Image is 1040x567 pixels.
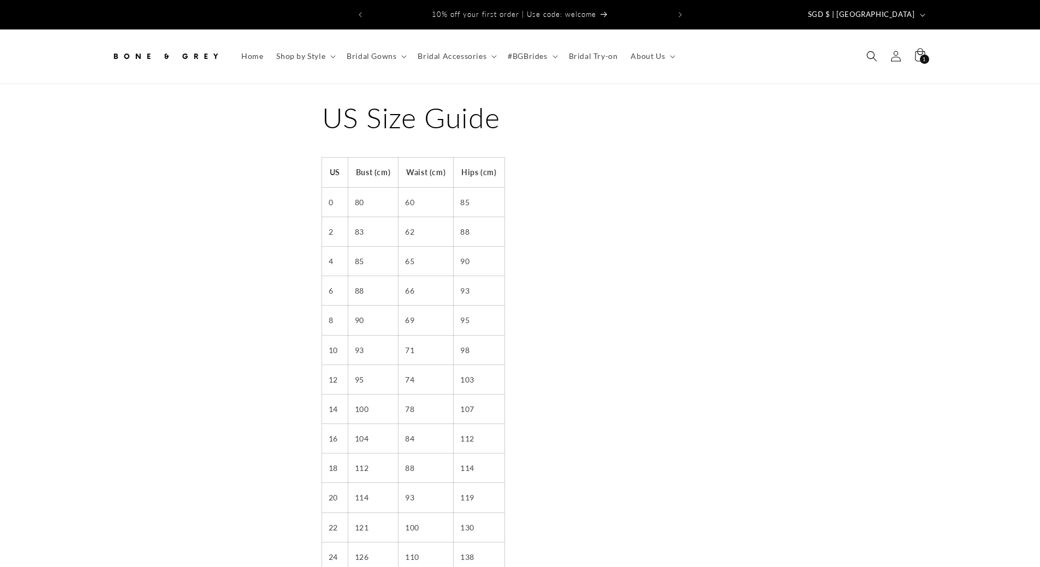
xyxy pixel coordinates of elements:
[348,365,398,394] td: 95
[241,51,263,61] span: Home
[322,335,348,365] td: 10
[411,45,501,68] summary: Bridal Accessories
[454,306,504,335] td: 95
[399,217,454,246] td: 62
[454,453,504,483] td: 114
[562,45,625,68] a: Bridal Try-on
[399,276,454,306] td: 66
[322,276,348,306] td: 6
[322,99,718,136] h1: US Size Guide
[322,365,348,394] td: 12
[569,51,618,61] span: Bridal Try-on
[399,246,454,276] td: 65
[348,217,398,246] td: 83
[348,335,398,365] td: 93
[235,45,270,68] a: Home
[860,44,884,68] summary: Search
[501,45,562,68] summary: #BGBrides
[624,45,680,68] summary: About Us
[454,276,504,306] td: 93
[322,187,348,217] td: 0
[399,158,454,187] th: Waist (cm)
[348,394,398,423] td: 100
[399,306,454,335] td: 69
[454,335,504,365] td: 98
[399,394,454,423] td: 78
[432,10,596,19] span: 10% off your first order | Use code: welcome
[808,9,915,20] span: SGD $ | [GEOGRAPHIC_DATA]
[348,158,398,187] th: Bust (cm)
[399,483,454,512] td: 93
[454,246,504,276] td: 90
[454,365,504,394] td: 103
[399,424,454,453] td: 84
[348,187,398,217] td: 80
[454,217,504,246] td: 88
[111,44,220,68] img: Bone and Grey Bridal
[801,4,930,25] button: SGD $ | [GEOGRAPHIC_DATA]
[923,55,926,64] span: 1
[418,51,486,61] span: Bridal Accessories
[348,453,398,483] td: 112
[322,512,348,542] td: 22
[322,158,348,187] th: US
[322,394,348,423] td: 14
[322,483,348,512] td: 20
[348,306,398,335] td: 90
[348,246,398,276] td: 85
[270,45,340,68] summary: Shop by Style
[322,217,348,246] td: 2
[348,4,372,25] button: Previous announcement
[399,335,454,365] td: 71
[322,424,348,453] td: 16
[340,45,411,68] summary: Bridal Gowns
[399,512,454,542] td: 100
[454,187,504,217] td: 85
[348,424,398,453] td: 104
[348,276,398,306] td: 88
[631,51,665,61] span: About Us
[454,158,504,187] th: Hips (cm)
[508,51,547,61] span: #BGBrides
[454,424,504,453] td: 112
[322,306,348,335] td: 8
[348,512,398,542] td: 121
[106,40,224,73] a: Bone and Grey Bridal
[348,483,398,512] td: 114
[276,51,325,61] span: Shop by Style
[454,512,504,542] td: 130
[399,187,454,217] td: 60
[399,453,454,483] td: 88
[347,51,396,61] span: Bridal Gowns
[322,246,348,276] td: 4
[322,453,348,483] td: 18
[454,483,504,512] td: 119
[668,4,692,25] button: Next announcement
[399,365,454,394] td: 74
[454,394,504,423] td: 107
